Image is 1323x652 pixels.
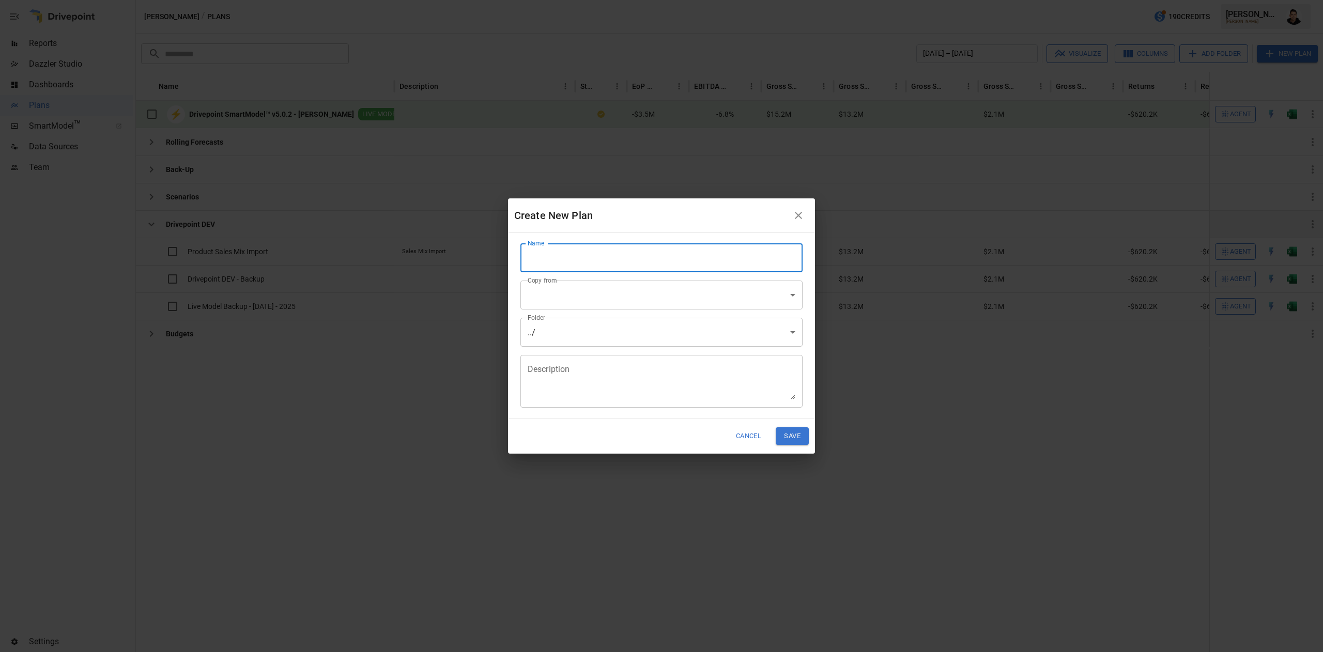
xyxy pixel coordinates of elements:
[520,318,803,347] div: ../
[776,427,809,444] button: Save
[729,427,768,444] button: Cancel
[528,276,557,285] label: Copy from
[514,207,788,224] div: Create New Plan
[528,313,545,322] label: Folder
[528,239,544,247] label: Name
